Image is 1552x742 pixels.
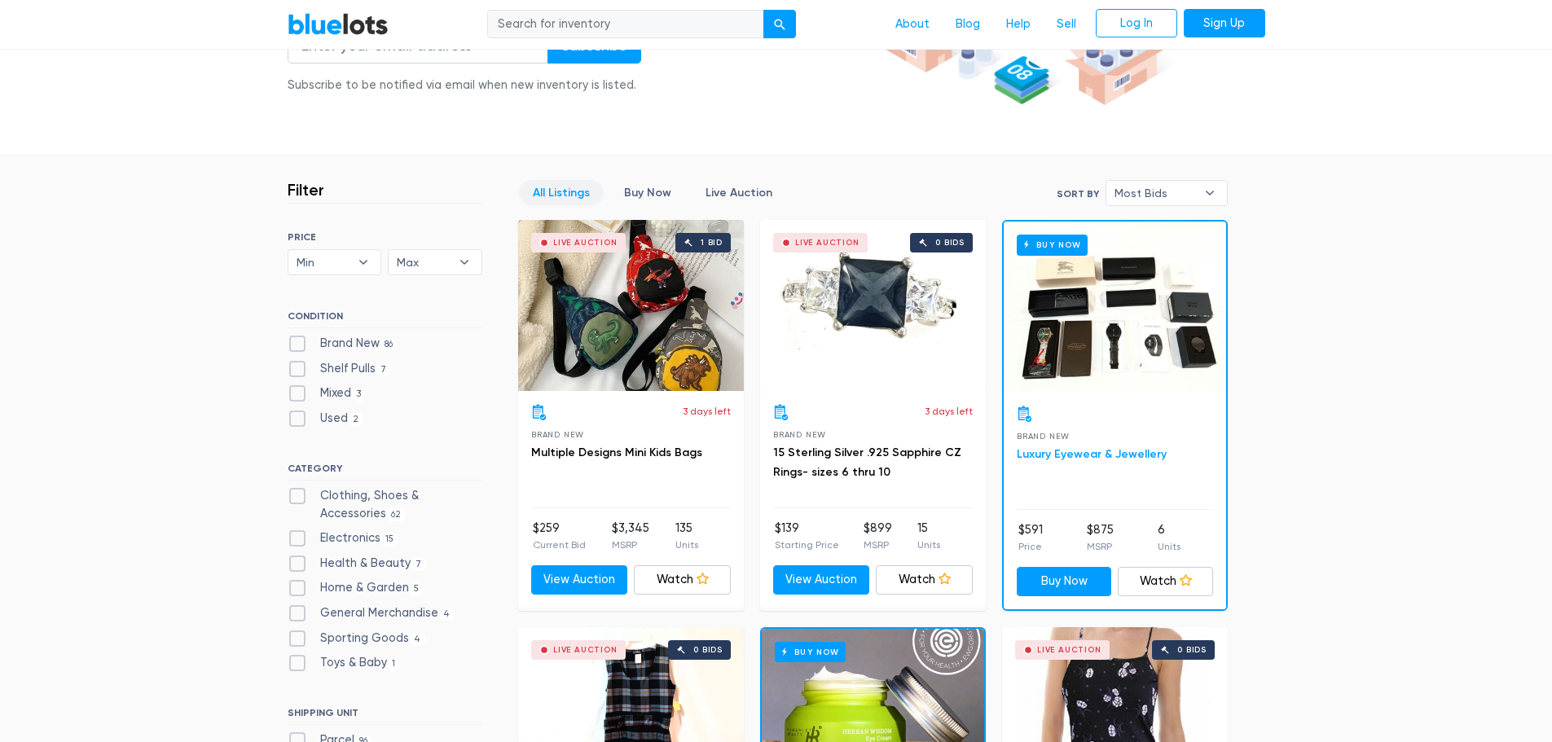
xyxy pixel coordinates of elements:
[288,12,389,36] a: BlueLots
[376,363,392,376] span: 7
[288,77,641,94] div: Subscribe to be notified via email when new inventory is listed.
[519,180,604,205] a: All Listings
[1037,646,1101,654] div: Live Auction
[288,487,482,522] label: Clothing, Shoes & Accessories
[288,529,399,547] label: Electronics
[387,658,401,671] span: 1
[675,520,698,552] li: 135
[925,404,973,419] p: 3 days left
[411,558,427,571] span: 7
[935,239,965,247] div: 0 bids
[1087,539,1114,554] p: MSRP
[775,642,846,662] h6: Buy Now
[288,384,367,402] label: Mixed
[864,538,892,552] p: MSRP
[1177,646,1207,654] div: 0 bids
[288,630,426,648] label: Sporting Goods
[917,538,940,552] p: Units
[1193,181,1227,205] b: ▾
[288,335,398,353] label: Brand New
[1096,9,1177,38] a: Log In
[288,654,401,672] label: Toys & Baby
[1017,235,1088,255] h6: Buy Now
[775,520,839,552] li: $139
[1158,521,1180,554] li: 6
[553,646,618,654] div: Live Auction
[943,9,993,40] a: Blog
[409,583,424,596] span: 5
[288,360,392,378] label: Shelf Pulls
[773,565,870,595] a: View Auction
[380,338,398,351] span: 86
[288,463,482,481] h6: CATEGORY
[553,239,618,247] div: Live Auction
[533,538,586,552] p: Current Bid
[610,180,685,205] a: Buy Now
[288,604,455,622] label: General Merchandise
[795,239,860,247] div: Live Auction
[288,579,424,597] label: Home & Garden
[386,508,407,521] span: 62
[675,538,698,552] p: Units
[993,9,1044,40] a: Help
[1115,181,1196,205] span: Most Bids
[531,565,628,595] a: View Auction
[487,10,764,39] input: Search for inventory
[1017,432,1070,441] span: Brand New
[380,533,399,546] span: 15
[760,220,986,391] a: Live Auction 0 bids
[692,180,786,205] a: Live Auction
[693,646,723,654] div: 0 bids
[1004,222,1226,393] a: Buy Now
[1018,539,1043,554] p: Price
[288,231,482,243] h6: PRICE
[1158,539,1180,554] p: Units
[612,520,649,552] li: $3,345
[409,633,426,646] span: 4
[634,565,731,595] a: Watch
[518,220,744,391] a: Live Auction 1 bid
[1184,9,1265,38] a: Sign Up
[701,239,723,247] div: 1 bid
[288,707,482,725] h6: SHIPPING UNIT
[1017,567,1112,596] a: Buy Now
[533,520,586,552] li: $259
[346,250,380,274] b: ▾
[1087,521,1114,554] li: $875
[397,250,451,274] span: Max
[775,538,839,552] p: Starting Price
[531,446,702,459] a: Multiple Designs Mini Kids Bags
[876,565,973,595] a: Watch
[612,538,649,552] p: MSRP
[288,180,324,200] h3: Filter
[1057,187,1099,201] label: Sort By
[288,555,427,573] label: Health & Beauty
[1118,567,1213,596] a: Watch
[438,608,455,621] span: 4
[917,520,940,552] li: 15
[348,413,364,426] span: 2
[864,520,892,552] li: $899
[297,250,350,274] span: Min
[288,410,364,428] label: Used
[1044,9,1089,40] a: Sell
[773,430,826,439] span: Brand New
[447,250,481,274] b: ▾
[773,446,961,479] a: 15 Sterling Silver .925 Sapphire CZ Rings- sizes 6 thru 10
[1017,447,1167,461] a: Luxury Eyewear & Jewellery
[531,430,584,439] span: Brand New
[683,404,731,419] p: 3 days left
[288,310,482,328] h6: CONDITION
[1018,521,1043,554] li: $591
[351,389,367,402] span: 3
[882,9,943,40] a: About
